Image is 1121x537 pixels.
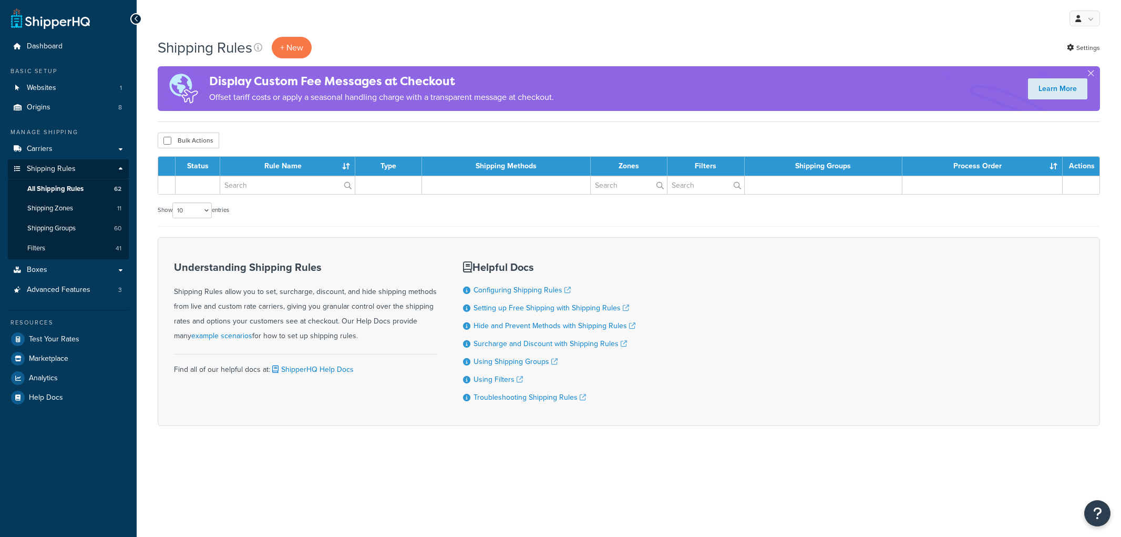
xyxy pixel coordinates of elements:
h1: Shipping Rules [158,37,252,58]
a: Shipping Groups 60 [8,219,129,238]
th: Zones [591,157,667,176]
a: Surcharge and Discount with Shipping Rules [474,338,627,349]
li: Shipping Groups [8,219,129,238]
span: All Shipping Rules [27,185,84,194]
span: Analytics [29,374,58,383]
a: Help Docs [8,388,129,407]
div: Resources [8,318,129,327]
li: All Shipping Rules [8,179,129,199]
a: Origins 8 [8,98,129,117]
span: Marketplace [29,354,68,363]
span: 1 [120,84,122,93]
a: Filters 41 [8,239,129,258]
th: Type [355,157,422,176]
span: 3 [118,286,122,295]
li: Websites [8,78,129,98]
p: + New [272,37,312,58]
a: Shipping Zones 11 [8,199,129,218]
button: Bulk Actions [158,133,219,148]
a: Using Shipping Groups [474,356,558,367]
span: 62 [114,185,121,194]
th: Shipping Methods [422,157,591,176]
a: ShipperHQ Help Docs [270,364,354,375]
span: 41 [116,244,121,253]
a: Test Your Rates [8,330,129,349]
a: example scenarios [191,330,252,341]
a: ShipperHQ Home [11,8,90,29]
a: Configuring Shipping Rules [474,285,571,296]
span: Shipping Rules [27,165,76,174]
span: Websites [27,84,56,93]
a: Troubleshooting Shipping Rules [474,392,586,403]
span: Origins [27,103,50,112]
select: Showentries [172,202,212,218]
div: Find all of our helpful docs at: [174,354,437,377]
li: Advanced Features [8,280,129,300]
h3: Understanding Shipping Rules [174,261,437,273]
a: Hide and Prevent Methods with Shipping Rules [474,320,635,331]
a: Advanced Features 3 [8,280,129,300]
a: Settings [1067,40,1100,55]
label: Show entries [158,202,229,218]
div: Shipping Rules allow you to set, surcharge, discount, and hide shipping methods from live and cus... [174,261,437,343]
img: duties-banner-06bc72dcb5fe05cb3f9472aba00be2ae8eb53ab6f0d8bb03d382ba314ac3c341.png [158,66,209,111]
th: Shipping Groups [745,157,902,176]
input: Search [591,176,667,194]
th: Process Order [902,157,1063,176]
h3: Helpful Docs [463,261,635,273]
a: Learn More [1028,78,1087,99]
span: Test Your Rates [29,335,79,344]
span: Boxes [27,266,47,275]
span: Help Docs [29,393,63,402]
span: Shipping Zones [27,204,73,213]
span: 60 [114,224,121,233]
h4: Display Custom Fee Messages at Checkout [209,73,554,90]
a: Websites 1 [8,78,129,98]
a: Analytics [8,369,129,388]
a: Setting up Free Shipping with Shipping Rules [474,302,629,313]
a: Carriers [8,139,129,159]
span: Carriers [27,145,53,154]
th: Actions [1063,157,1099,176]
button: Open Resource Center [1084,500,1110,526]
input: Search [667,176,744,194]
th: Status [176,157,220,176]
span: 11 [117,204,121,213]
span: Filters [27,244,45,253]
li: Filters [8,239,129,258]
a: Dashboard [8,37,129,56]
span: Dashboard [27,42,63,51]
th: Filters [667,157,745,176]
input: Search [220,176,355,194]
a: All Shipping Rules 62 [8,179,129,199]
li: Shipping Zones [8,199,129,218]
li: Origins [8,98,129,117]
li: Shipping Rules [8,159,129,259]
div: Manage Shipping [8,128,129,137]
p: Offset tariff costs or apply a seasonal handling charge with a transparent message at checkout. [209,90,554,105]
a: Boxes [8,260,129,280]
th: Rule Name [220,157,355,176]
a: Shipping Rules [8,159,129,179]
span: Advanced Features [27,286,90,295]
span: Shipping Groups [27,224,76,233]
a: Using Filters [474,374,523,385]
a: Marketplace [8,349,129,368]
div: Basic Setup [8,67,129,76]
span: 8 [118,103,122,112]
